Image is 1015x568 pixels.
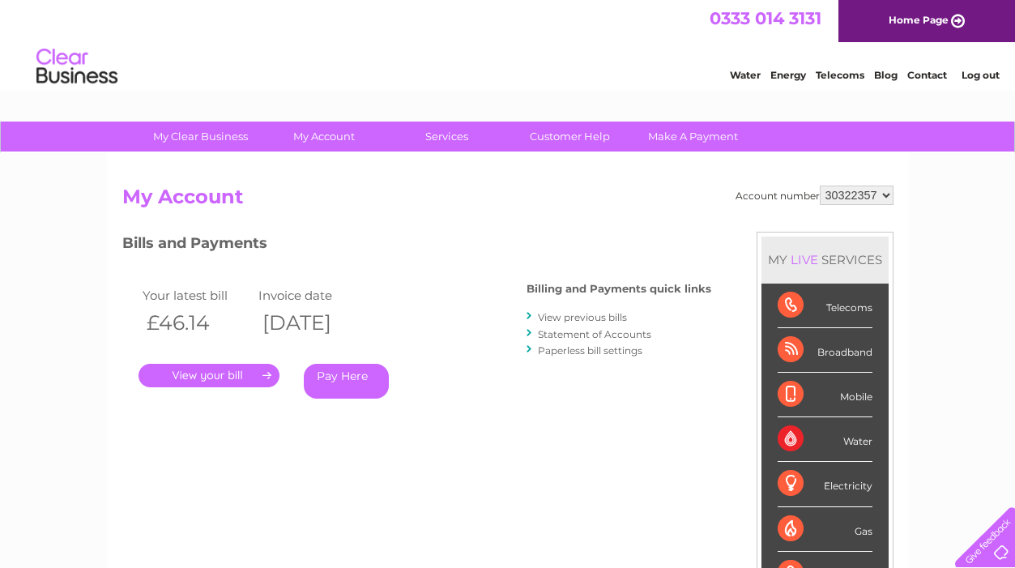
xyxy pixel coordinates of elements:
td: Your latest bill [139,284,255,306]
a: Paperless bill settings [538,344,642,357]
td: Invoice date [254,284,371,306]
div: Clear Business is a trading name of Verastar Limited (registered in [GEOGRAPHIC_DATA] No. 3667643... [126,9,891,79]
a: Pay Here [304,364,389,399]
img: logo.png [36,42,118,92]
a: . [139,364,279,387]
a: 0333 014 3131 [710,8,821,28]
a: Telecoms [816,69,864,81]
th: £46.14 [139,306,255,340]
div: MY SERVICES [761,237,889,283]
div: Mobile [778,373,872,417]
a: Statement of Accounts [538,328,651,340]
a: My Account [257,122,390,152]
a: Water [730,69,761,81]
th: [DATE] [254,306,371,340]
div: Account number [736,186,893,205]
a: Energy [770,69,806,81]
a: Customer Help [503,122,637,152]
a: Blog [874,69,898,81]
div: Electricity [778,462,872,506]
h2: My Account [122,186,893,216]
div: LIVE [787,252,821,267]
div: Gas [778,507,872,552]
a: Contact [907,69,947,81]
a: Services [380,122,514,152]
h3: Bills and Payments [122,232,711,260]
a: View previous bills [538,311,627,323]
a: Log out [962,69,1000,81]
div: Telecoms [778,284,872,328]
a: Make A Payment [626,122,760,152]
a: My Clear Business [134,122,267,152]
div: Water [778,417,872,462]
div: Broadband [778,328,872,373]
h4: Billing and Payments quick links [527,283,711,295]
